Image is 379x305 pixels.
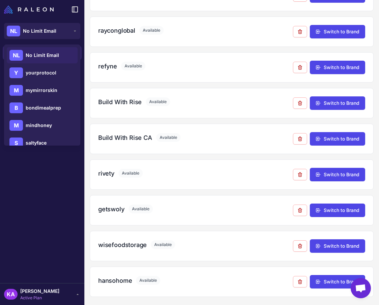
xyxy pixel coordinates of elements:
button: Switch to Brand [310,25,365,38]
button: Switch to Brand [310,168,365,181]
h3: hansohome [98,276,132,285]
div: B [9,102,23,113]
button: Switch to Brand [310,96,365,110]
a: Manage Brands [3,46,82,60]
img: Raleon Logo [4,5,54,13]
span: Active Plan [20,295,59,301]
span: Available [136,276,160,285]
button: Remove from agency [293,62,307,73]
div: Y [9,67,23,78]
span: Available [151,240,175,249]
span: No Limit Email [26,52,59,59]
h3: Build With Rise CA [98,133,152,142]
div: KA [4,289,18,300]
button: Switch to Brand [310,239,365,253]
a: Raleon Logo [4,5,56,13]
button: Switch to Brand [310,275,365,288]
button: Remove from agency [293,26,307,37]
h3: rivety [98,169,114,178]
button: Remove from agency [293,276,307,287]
span: Available [146,97,170,106]
button: Remove from agency [293,133,307,145]
button: Remove from agency [293,240,307,252]
span: saltyface [26,139,47,147]
div: NL [9,50,23,61]
span: Available [139,26,164,35]
span: Available [118,169,143,178]
button: Switch to Brand [310,204,365,217]
h3: rayconglobal [98,26,135,35]
span: Available [129,205,153,213]
span: No Limit Email [23,27,56,35]
button: Remove from agency [293,97,307,109]
span: bondimealprep [26,104,61,112]
button: NLNo Limit Email [4,23,80,39]
span: Available [156,133,181,142]
div: NL [7,26,20,36]
button: Switch to Brand [310,61,365,74]
h3: getswoly [98,205,125,214]
h3: wisefoodstorage [98,240,147,249]
span: mymirrorskin [26,87,57,94]
div: M [9,120,23,131]
div: S [9,138,23,148]
span: [PERSON_NAME] [20,287,59,295]
button: Remove from agency [293,205,307,216]
span: mindhoney [26,122,52,129]
button: Remove from agency [293,169,307,180]
h3: Build With Rise [98,97,142,106]
button: Switch to Brand [310,132,365,146]
span: Available [121,62,145,70]
span: yourprotocol [26,69,56,77]
a: Open chat [351,278,371,298]
h3: refyne [98,62,117,71]
div: M [9,85,23,96]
